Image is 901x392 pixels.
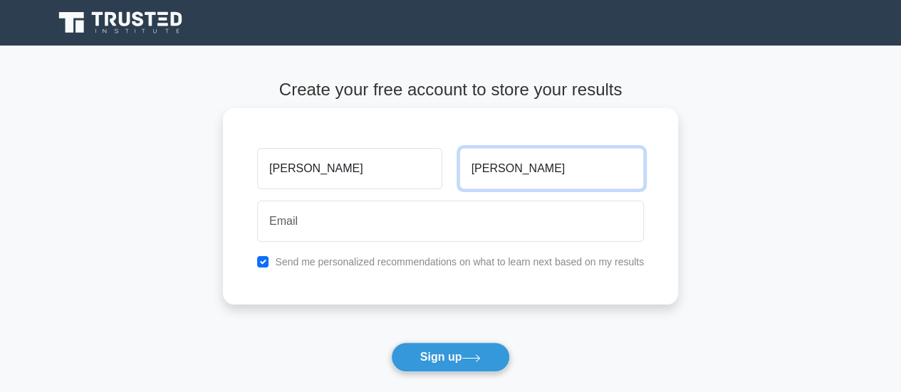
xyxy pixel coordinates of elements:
input: First name [257,148,442,189]
button: Sign up [391,342,511,372]
input: Email [257,201,644,242]
label: Send me personalized recommendations on what to learn next based on my results [275,256,644,267]
h4: Create your free account to store your results [223,80,678,100]
input: Last name [459,148,644,189]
